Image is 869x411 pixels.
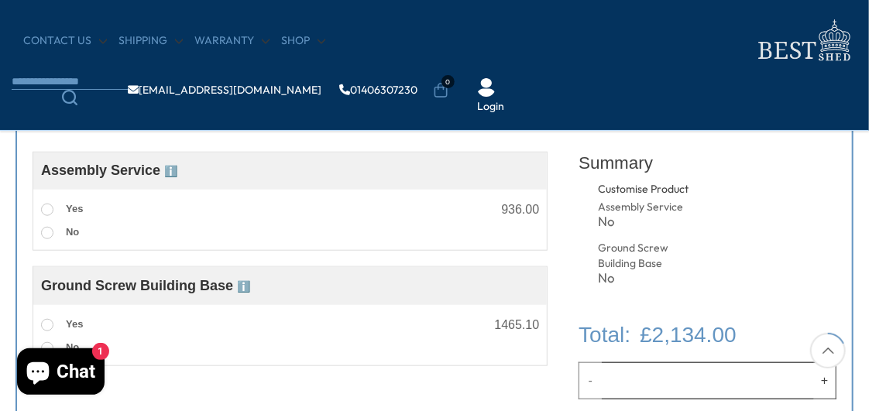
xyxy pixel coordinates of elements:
[749,15,857,66] img: logo
[194,33,270,49] a: Warranty
[66,203,83,214] span: Yes
[494,319,539,331] div: 1465.10
[602,362,814,399] input: Quantity
[118,33,183,49] a: Shipping
[433,83,448,98] a: 0
[501,204,539,216] div: 936.00
[579,144,836,182] div: Summary
[579,362,601,399] button: Decrease quantity
[41,278,250,293] span: Ground Screw Building Base
[598,272,693,285] div: No
[441,75,455,88] span: 0
[66,226,79,238] span: No
[598,241,693,271] div: Ground Screw Building Base
[12,90,128,105] a: Search
[814,362,836,399] button: Increase quantity
[237,280,250,293] span: ℹ️
[598,215,693,228] div: No
[23,33,107,49] a: CONTACT US
[640,319,737,351] span: £2,134.00
[41,163,177,178] span: Assembly Service
[128,84,321,95] a: [EMAIL_ADDRESS][DOMAIN_NAME]
[598,182,747,197] div: Customise Product
[12,348,109,399] inbox-online-store-chat: Shopify online store chat
[281,33,325,49] a: Shop
[164,165,177,177] span: ℹ️
[477,99,504,115] a: Login
[477,78,496,97] img: User Icon
[598,200,693,215] div: Assembly Service
[66,341,79,353] span: No
[66,318,83,330] span: Yes
[339,84,417,95] a: 01406307230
